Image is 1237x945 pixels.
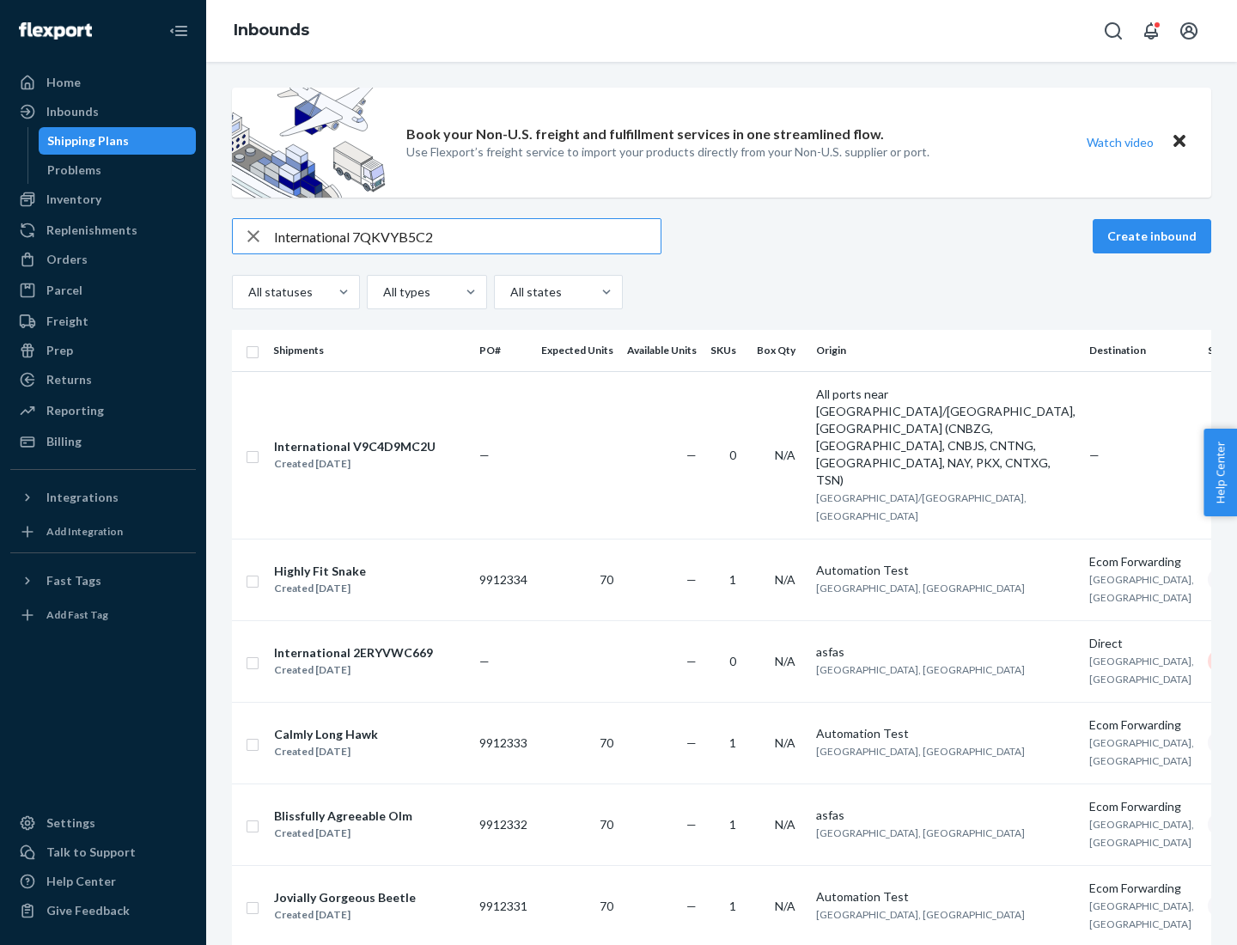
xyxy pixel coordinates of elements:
[600,817,613,832] span: 70
[46,282,82,299] div: Parcel
[1168,130,1191,155] button: Close
[19,22,92,40] img: Flexport logo
[46,103,99,120] div: Inbounds
[472,702,534,783] td: 9912333
[729,654,736,668] span: 0
[1093,219,1211,253] button: Create inbound
[10,397,196,424] a: Reporting
[1203,429,1237,516] span: Help Center
[161,14,196,48] button: Close Navigation
[10,69,196,96] a: Home
[46,572,101,589] div: Fast Tags
[274,644,433,661] div: International 2ERYVWC669
[406,143,929,161] p: Use Flexport’s freight service to import your products directly from your Non-U.S. supplier or port.
[10,308,196,335] a: Freight
[274,580,366,597] div: Created [DATE]
[686,654,697,668] span: —
[472,783,534,865] td: 9912332
[1089,448,1100,462] span: —
[729,899,736,913] span: 1
[10,897,196,924] button: Give Feedback
[509,283,510,301] input: All states
[46,902,130,919] div: Give Feedback
[775,572,795,587] span: N/A
[1134,14,1168,48] button: Open notifications
[274,743,378,760] div: Created [DATE]
[686,448,697,462] span: —
[1096,14,1130,48] button: Open Search Box
[472,539,534,620] td: 9912334
[729,572,736,587] span: 1
[46,251,88,268] div: Orders
[600,899,613,913] span: 70
[266,330,472,371] th: Shipments
[1089,716,1194,734] div: Ecom Forwarding
[686,572,697,587] span: —
[220,6,323,56] ol: breadcrumbs
[775,654,795,668] span: N/A
[1089,798,1194,815] div: Ecom Forwarding
[729,735,736,750] span: 1
[816,826,1025,839] span: [GEOGRAPHIC_DATA], [GEOGRAPHIC_DATA]
[775,817,795,832] span: N/A
[46,873,116,890] div: Help Center
[816,386,1076,489] div: All ports near [GEOGRAPHIC_DATA]/[GEOGRAPHIC_DATA], [GEOGRAPHIC_DATA] (CNBZG, [GEOGRAPHIC_DATA], ...
[479,448,490,462] span: —
[1089,899,1194,930] span: [GEOGRAPHIC_DATA], [GEOGRAPHIC_DATA]
[10,428,196,455] a: Billing
[10,518,196,546] a: Add Integration
[46,524,123,539] div: Add Integration
[10,838,196,866] a: Talk to Support
[46,607,108,622] div: Add Fast Tag
[472,330,534,371] th: PO#
[274,661,433,679] div: Created [DATE]
[247,283,248,301] input: All statuses
[775,735,795,750] span: N/A
[39,127,197,155] a: Shipping Plans
[600,735,613,750] span: 70
[775,899,795,913] span: N/A
[816,888,1076,905] div: Automation Test
[1089,553,1194,570] div: Ecom Forwarding
[534,330,620,371] th: Expected Units
[381,283,383,301] input: All types
[729,817,736,832] span: 1
[600,572,613,587] span: 70
[704,330,750,371] th: SKUs
[10,567,196,594] button: Fast Tags
[46,489,119,506] div: Integrations
[816,908,1025,921] span: [GEOGRAPHIC_DATA], [GEOGRAPHIC_DATA]
[46,433,82,450] div: Billing
[775,448,795,462] span: N/A
[816,807,1076,824] div: asfas
[10,246,196,273] a: Orders
[10,337,196,364] a: Prep
[10,186,196,213] a: Inventory
[1082,330,1201,371] th: Destination
[10,484,196,511] button: Integrations
[1089,573,1194,604] span: [GEOGRAPHIC_DATA], [GEOGRAPHIC_DATA]
[274,563,366,580] div: Highly Fit Snake
[620,330,704,371] th: Available Units
[46,814,95,832] div: Settings
[10,868,196,895] a: Help Center
[816,491,1027,522] span: [GEOGRAPHIC_DATA]/[GEOGRAPHIC_DATA], [GEOGRAPHIC_DATA]
[10,601,196,629] a: Add Fast Tag
[234,21,309,40] a: Inbounds
[10,98,196,125] a: Inbounds
[274,808,412,825] div: Blissfully Agreeable Olm
[274,219,661,253] input: Search inbounds by name, destination, msku...
[274,438,436,455] div: International V9C4D9MC2U
[46,313,88,330] div: Freight
[10,366,196,393] a: Returns
[729,448,736,462] span: 0
[816,562,1076,579] div: Automation Test
[47,162,101,179] div: Problems
[686,735,697,750] span: —
[274,906,416,924] div: Created [DATE]
[1089,818,1194,849] span: [GEOGRAPHIC_DATA], [GEOGRAPHIC_DATA]
[406,125,884,144] p: Book your Non-U.S. freight and fulfillment services in one streamlined flow.
[816,745,1025,758] span: [GEOGRAPHIC_DATA], [GEOGRAPHIC_DATA]
[1089,635,1194,652] div: Direct
[46,191,101,208] div: Inventory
